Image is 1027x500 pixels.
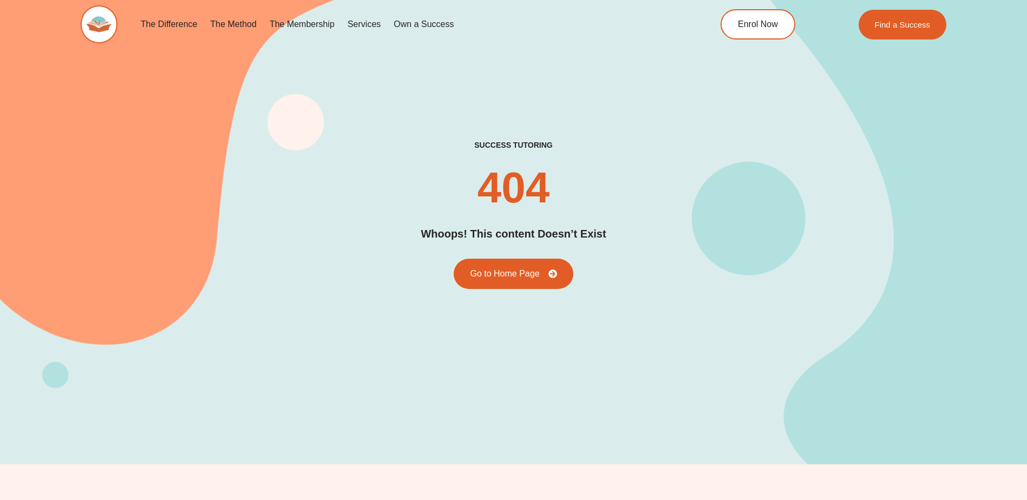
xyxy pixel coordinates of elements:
[204,12,263,37] a: The Method
[859,10,947,40] a: Find a Success
[738,20,778,29] span: Enrol Now
[721,9,795,40] a: Enrol Now
[454,259,573,289] a: Go to Home Page
[387,12,460,37] a: Own a Success
[134,12,671,37] nav: Menu
[875,21,931,29] span: Find a Success
[474,140,552,150] h2: success tutoring
[341,12,387,37] a: Services
[477,166,550,209] h2: 404
[421,226,606,242] h2: Whoops! This content Doesn’t Exist
[470,269,539,278] span: Go to Home Page
[134,12,204,37] a: The Difference
[263,12,341,37] a: The Membership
